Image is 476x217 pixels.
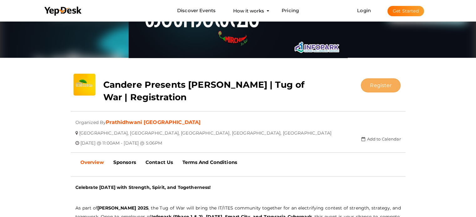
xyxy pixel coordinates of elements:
[231,5,266,17] button: How it works
[177,5,216,17] a: Discover Events
[80,136,162,146] span: [DATE] @ 11:00AM - [DATE] @ 5:06PM
[79,126,331,136] span: [GEOGRAPHIC_DATA], [GEOGRAPHIC_DATA], [GEOGRAPHIC_DATA], [GEOGRAPHIC_DATA], [GEOGRAPHIC_DATA]
[113,159,136,165] b: Sponsors
[387,6,424,16] button: Get Started
[80,159,104,165] b: Overview
[146,159,173,165] b: Contact Us
[97,205,148,211] b: [PERSON_NAME] 2025
[361,78,401,92] button: Register
[178,155,242,170] a: Terms And Conditions
[282,5,299,17] a: Pricing
[75,115,106,125] span: Organized By
[357,7,371,13] a: Login
[103,79,305,102] b: Candere Presents [PERSON_NAME] | Tug of War | Registration
[361,136,401,141] a: Add to Calendar
[74,74,95,96] img: 0C2H5NAW_small.jpeg
[76,155,109,170] a: Overview
[106,119,201,125] a: Prathidhwani [GEOGRAPHIC_DATA]
[75,185,211,190] b: Celebrate [DATE] with Strength, Spirit, and Togetherness!
[109,155,141,170] a: Sponsors
[182,159,237,165] b: Terms And Conditions
[141,155,178,170] a: Contact Us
